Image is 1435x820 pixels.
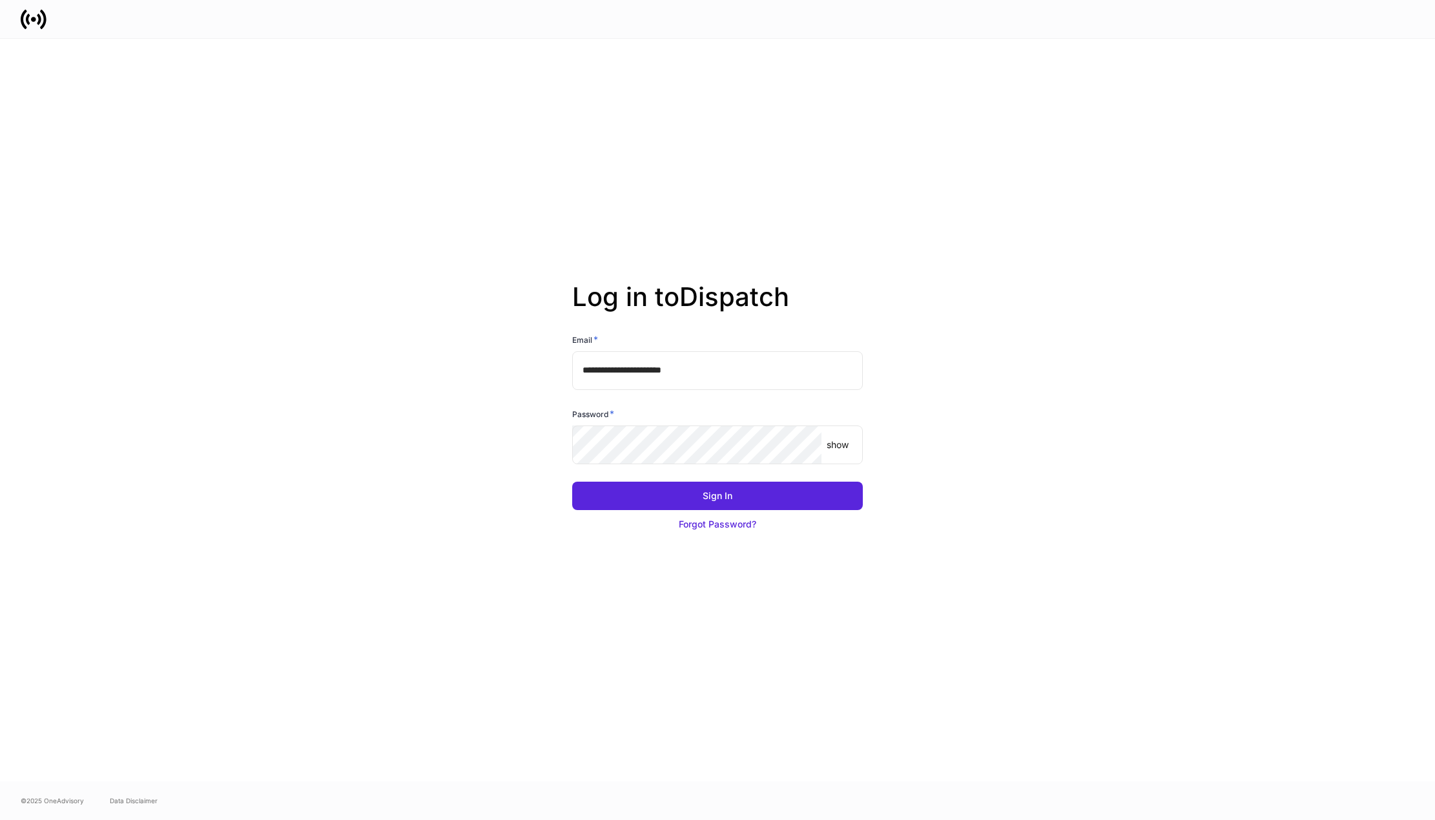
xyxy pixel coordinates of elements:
div: Forgot Password? [679,518,756,531]
button: Sign In [572,482,863,510]
span: © 2025 OneAdvisory [21,795,84,806]
h2: Log in to Dispatch [572,282,863,333]
h6: Email [572,333,598,346]
h6: Password [572,407,614,420]
a: Data Disclaimer [110,795,158,806]
button: Forgot Password? [572,510,863,538]
div: Sign In [703,489,732,502]
p: show [827,438,849,451]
